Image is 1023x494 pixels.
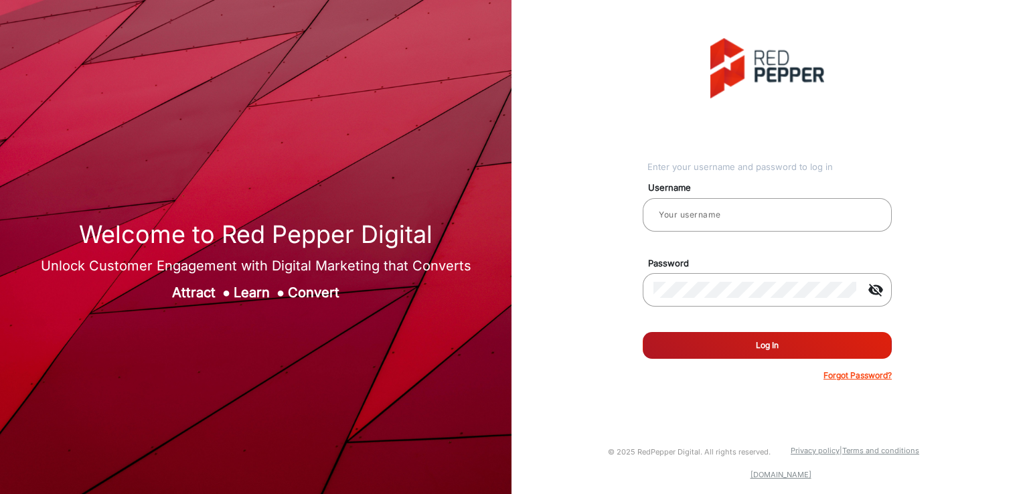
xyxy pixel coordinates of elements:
a: [DOMAIN_NAME] [751,470,811,479]
span: ● [222,284,230,301]
a: | [840,446,842,455]
a: Terms and conditions [842,446,919,455]
mat-icon: visibility_off [860,282,892,298]
div: Enter your username and password to log in [647,161,892,174]
small: © 2025 RedPepper Digital. All rights reserved. [608,447,771,457]
p: Forgot Password? [823,369,892,382]
mat-label: Username [638,181,907,195]
input: Your username [653,207,881,223]
span: ● [277,284,285,301]
div: Attract Learn Convert [41,282,471,303]
mat-label: Password [638,257,907,270]
h1: Welcome to Red Pepper Digital [41,220,471,249]
a: Privacy policy [791,446,840,455]
div: Unlock Customer Engagement with Digital Marketing that Converts [41,256,471,276]
button: Log In [643,332,892,359]
img: vmg-logo [710,38,824,98]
